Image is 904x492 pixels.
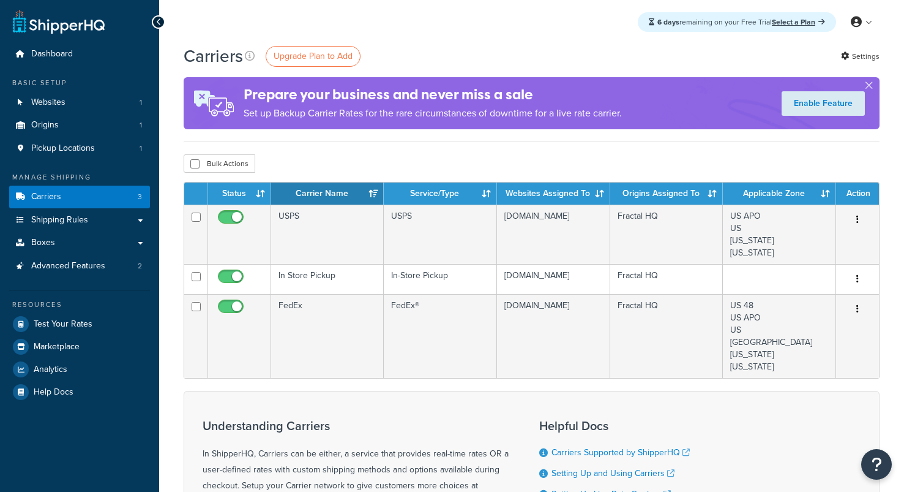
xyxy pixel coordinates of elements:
td: In Store Pickup [271,264,384,294]
td: USPS [271,205,384,264]
strong: 6 days [657,17,679,28]
a: ShipperHQ Home [13,9,105,34]
p: Set up Backup Carrier Rates for the rare circumstances of downtime for a live rate carrier. [244,105,622,122]
button: Open Resource Center [861,449,892,480]
th: Carrier Name: activate to sort column ascending [271,183,384,205]
button: Bulk Actions [184,154,255,173]
a: Help Docs [9,381,150,403]
td: In-Store Pickup [384,264,496,294]
a: Origins 1 [9,114,150,137]
span: Shipping Rules [31,215,88,225]
a: Select a Plan [772,17,825,28]
td: [DOMAIN_NAME] [497,205,610,264]
td: Fractal HQ [610,294,723,378]
div: Resources [9,300,150,310]
th: Applicable Zone: activate to sort column ascending [723,183,836,205]
td: FedEx® [384,294,496,378]
span: Help Docs [34,387,73,398]
h3: Understanding Carriers [203,419,509,433]
a: Boxes [9,232,150,254]
span: 2 [138,261,142,271]
span: 3 [138,192,142,202]
h1: Carriers [184,44,243,68]
a: Marketplace [9,336,150,358]
th: Action [836,183,879,205]
span: Carriers [31,192,61,202]
a: Dashboard [9,43,150,66]
td: Fractal HQ [610,264,723,294]
span: Advanced Features [31,261,105,271]
a: Analytics [9,358,150,380]
span: Marketplace [34,342,80,352]
a: Advanced Features 2 [9,255,150,278]
div: Manage Shipping [9,172,150,183]
div: remaining on your Free Trial [638,12,836,32]
img: ad-rules-rateshop-fe6ec290ccb7230408bd80ed9643f0289d75e0ffd9eb532fc0e269fcd187b520.png [184,77,244,129]
li: Websites [9,91,150,114]
td: US APO US [US_STATE] [US_STATE] [723,205,836,264]
span: Dashboard [31,49,73,59]
span: Test Your Rates [34,319,92,330]
a: Pickup Locations 1 [9,137,150,160]
li: Carriers [9,186,150,208]
a: Carriers 3 [9,186,150,208]
h3: Helpful Docs [539,419,699,433]
span: 1 [140,120,142,131]
a: Carriers Supported by ShipperHQ [551,446,690,459]
span: Analytics [34,365,67,375]
span: Origins [31,120,59,131]
td: USPS [384,205,496,264]
a: Upgrade Plan to Add [266,46,360,67]
td: US 48 US APO US [GEOGRAPHIC_DATA] [US_STATE] [US_STATE] [723,294,836,378]
td: [DOMAIN_NAME] [497,264,610,294]
span: Boxes [31,238,55,248]
span: Upgrade Plan to Add [274,50,353,62]
th: Status: activate to sort column ascending [208,183,271,205]
td: Fractal HQ [610,205,723,264]
a: Setting Up and Using Carriers [551,467,674,480]
th: Service/Type: activate to sort column ascending [384,183,496,205]
li: Pickup Locations [9,137,150,160]
span: 1 [140,97,142,108]
th: Websites Assigned To: activate to sort column ascending [497,183,610,205]
span: 1 [140,143,142,154]
h4: Prepare your business and never miss a sale [244,85,622,105]
div: Basic Setup [9,78,150,88]
a: Test Your Rates [9,313,150,335]
a: Settings [841,48,880,65]
td: [DOMAIN_NAME] [497,294,610,378]
td: FedEx [271,294,384,378]
th: Origins Assigned To: activate to sort column ascending [610,183,723,205]
li: Advanced Features [9,255,150,278]
li: Origins [9,114,150,137]
a: Websites 1 [9,91,150,114]
a: Shipping Rules [9,209,150,232]
a: Enable Feature [782,91,865,116]
span: Websites [31,97,65,108]
span: Pickup Locations [31,143,95,154]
